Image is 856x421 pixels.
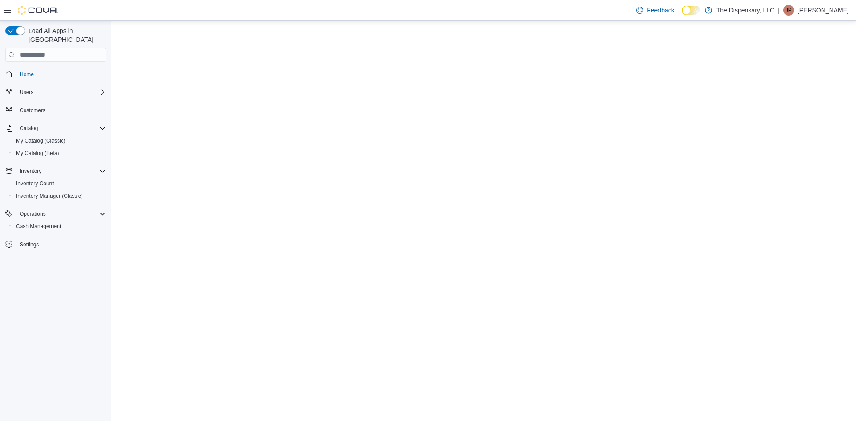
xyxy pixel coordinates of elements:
[16,87,37,98] button: Users
[12,191,86,201] a: Inventory Manager (Classic)
[18,6,58,15] img: Cova
[12,148,106,159] span: My Catalog (Beta)
[633,1,678,19] a: Feedback
[20,107,45,114] span: Customers
[20,125,38,132] span: Catalog
[16,166,106,176] span: Inventory
[12,148,63,159] a: My Catalog (Beta)
[20,89,33,96] span: Users
[2,104,110,117] button: Customers
[786,5,792,16] span: JP
[16,192,83,200] span: Inventory Manager (Classic)
[16,68,106,79] span: Home
[716,5,774,16] p: The Dispensary, LLC
[16,105,106,116] span: Customers
[16,239,106,250] span: Settings
[16,223,61,230] span: Cash Management
[2,86,110,98] button: Users
[9,190,110,202] button: Inventory Manager (Classic)
[20,168,41,175] span: Inventory
[12,178,58,189] a: Inventory Count
[2,165,110,177] button: Inventory
[16,208,49,219] button: Operations
[9,220,110,233] button: Cash Management
[16,105,49,116] a: Customers
[2,67,110,80] button: Home
[25,26,106,44] span: Load All Apps in [GEOGRAPHIC_DATA]
[20,241,39,248] span: Settings
[12,135,106,146] span: My Catalog (Classic)
[12,221,106,232] span: Cash Management
[16,123,106,134] span: Catalog
[12,221,65,232] a: Cash Management
[20,71,34,78] span: Home
[9,135,110,147] button: My Catalog (Classic)
[16,180,54,187] span: Inventory Count
[783,5,794,16] div: Jeremiah Pendleton
[12,135,69,146] a: My Catalog (Classic)
[647,6,674,15] span: Feedback
[16,150,59,157] span: My Catalog (Beta)
[778,5,780,16] p: |
[2,238,110,251] button: Settings
[16,87,106,98] span: Users
[2,208,110,220] button: Operations
[12,178,106,189] span: Inventory Count
[5,64,106,274] nav: Complex example
[16,208,106,219] span: Operations
[16,69,37,80] a: Home
[798,5,849,16] p: [PERSON_NAME]
[16,166,45,176] button: Inventory
[12,191,106,201] span: Inventory Manager (Classic)
[9,177,110,190] button: Inventory Count
[682,6,700,15] input: Dark Mode
[2,122,110,135] button: Catalog
[20,210,46,217] span: Operations
[16,137,66,144] span: My Catalog (Classic)
[9,147,110,159] button: My Catalog (Beta)
[16,123,41,134] button: Catalog
[16,239,42,250] a: Settings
